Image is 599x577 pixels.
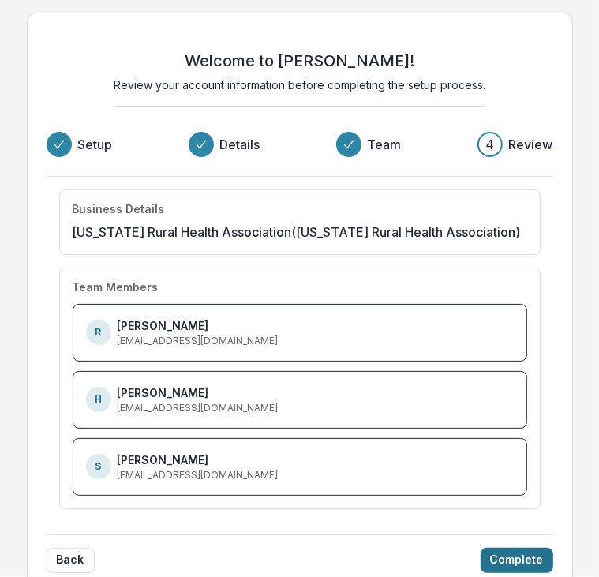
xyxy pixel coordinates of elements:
h3: Review [509,135,553,154]
div: Progress [47,132,553,157]
p: [PERSON_NAME] [118,317,209,334]
p: Review your account information before completing the setup process. [114,77,485,93]
p: H [95,392,102,407]
p: [EMAIL_ADDRESS][DOMAIN_NAME] [118,468,279,482]
p: [EMAIL_ADDRESS][DOMAIN_NAME] [118,334,279,348]
button: Back [47,548,95,573]
p: R [95,325,102,339]
p: [PERSON_NAME] [118,384,209,401]
h3: Team [368,135,402,154]
p: S [95,459,102,474]
h2: Welcome to [PERSON_NAME]! [185,51,414,70]
h3: Details [220,135,260,154]
h3: Setup [78,135,113,154]
p: [EMAIL_ADDRESS][DOMAIN_NAME] [118,401,279,415]
div: 4 [485,135,494,154]
p: [PERSON_NAME] [118,451,209,468]
p: [US_STATE] Rural Health Association ([US_STATE] Rural Health Association) [73,223,521,242]
h4: Business Details [73,203,165,216]
h4: Team Members [73,281,159,294]
button: Complete [481,548,553,573]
